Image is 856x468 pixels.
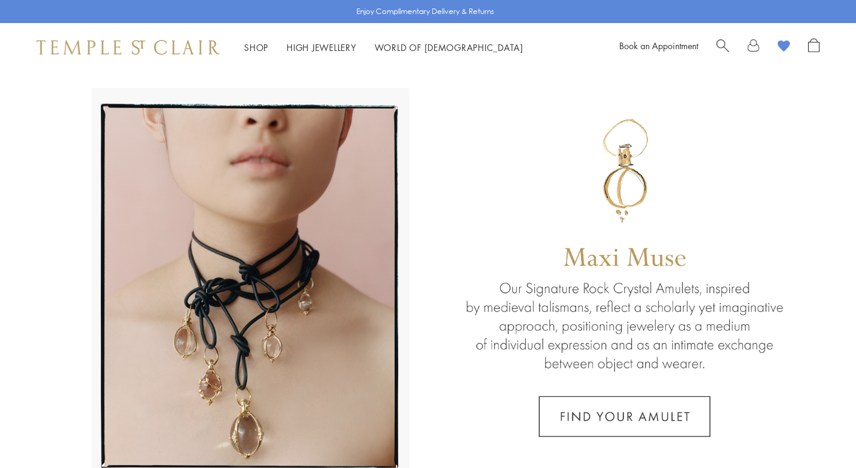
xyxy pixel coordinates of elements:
[287,41,356,53] a: High JewelleryHigh Jewellery
[36,40,220,55] img: Temple St. Clair
[716,38,729,56] a: Search
[244,41,268,53] a: ShopShop
[808,38,820,56] a: Open Shopping Bag
[619,39,698,52] a: Book an Appointment
[375,41,523,53] a: World of [DEMOGRAPHIC_DATA]World of [DEMOGRAPHIC_DATA]
[244,40,523,55] nav: Main navigation
[778,38,790,56] a: View Wishlist
[356,5,494,18] p: Enjoy Complimentary Delivery & Returns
